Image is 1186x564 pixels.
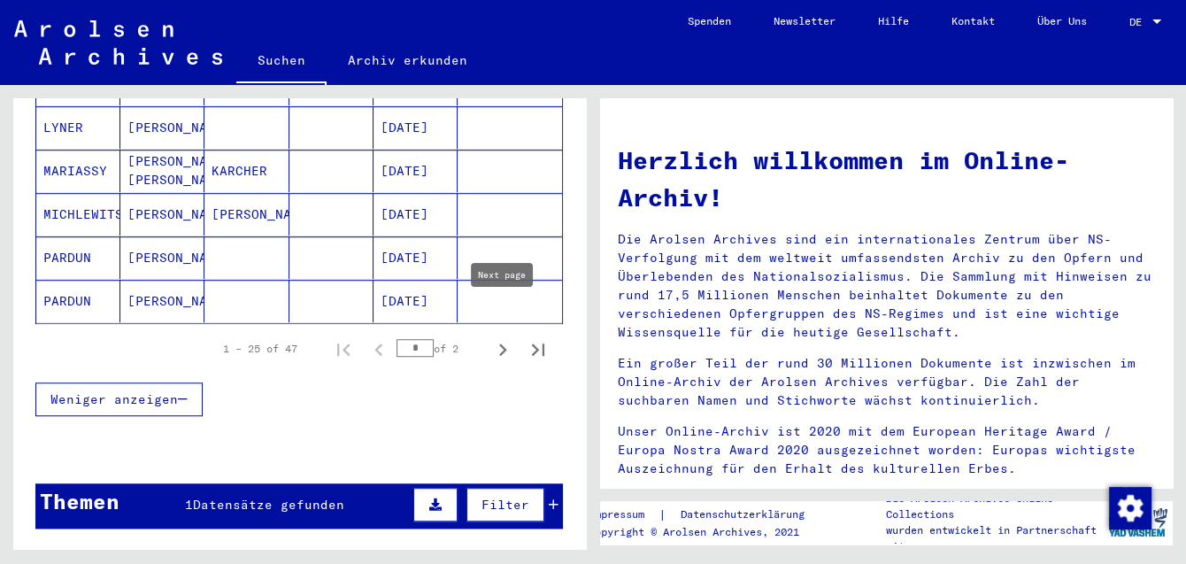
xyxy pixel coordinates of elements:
div: of 2 [397,340,485,357]
h1: Herzlich willkommen im Online-Archiv! [618,142,1155,216]
button: Filter [466,488,544,522]
mat-cell: [PERSON_NAME] [204,193,289,236]
span: Filter [481,497,529,513]
mat-cell: [PERSON_NAME] [PERSON_NAME] [120,150,204,192]
a: Archiv erkunden [327,39,489,81]
button: Previous page [361,331,397,367]
span: DE [1129,16,1149,28]
mat-cell: MARIASSY [36,150,120,192]
mat-cell: LYNER [36,106,120,149]
button: Weniger anzeigen [35,382,203,416]
img: Zustimmung ändern [1109,487,1151,529]
div: 1 – 25 of 47 [223,341,297,357]
button: Last page [520,331,556,367]
a: Datenschutzerklärung [666,506,826,524]
p: Die Arolsen Archives Online-Collections [886,491,1101,522]
button: Next page [485,331,520,367]
mat-cell: [PERSON_NAME] [120,193,204,236]
p: wurden entwickelt in Partnerschaft mit [886,522,1101,554]
mat-cell: [PERSON_NAME] [120,280,204,322]
mat-cell: [DATE] [374,280,458,322]
button: First page [326,331,361,367]
mat-cell: KARCHER [204,150,289,192]
mat-cell: [PERSON_NAME] [120,236,204,279]
mat-cell: [DATE] [374,150,458,192]
p: Ein großer Teil der rund 30 Millionen Dokumente ist inzwischen im Online-Archiv der Arolsen Archi... [618,354,1155,410]
p: Copyright © Arolsen Archives, 2021 [589,524,826,540]
a: Impressum [589,506,658,524]
span: Weniger anzeigen [50,391,178,407]
div: Themen [40,485,119,517]
div: | [589,506,826,524]
img: Arolsen_neg.svg [14,20,222,65]
mat-cell: [DATE] [374,193,458,236]
span: Datensätze gefunden [193,497,344,513]
span: 1 [185,497,193,513]
mat-cell: [PERSON_NAME] [120,106,204,149]
mat-cell: PARDUN [36,280,120,322]
a: Suchen [236,39,327,85]
p: Die Arolsen Archives sind ein internationales Zentrum über NS-Verfolgung mit dem weltweit umfasse... [618,230,1155,342]
mat-cell: PARDUN [36,236,120,279]
p: Unser Online-Archiv ist 2020 mit dem European Heritage Award / Europa Nostra Award 2020 ausgezeic... [618,422,1155,478]
mat-cell: [DATE] [374,106,458,149]
mat-cell: [DATE] [374,236,458,279]
img: yv_logo.png [1105,500,1171,545]
mat-cell: MICHLEWITSCH [36,193,120,236]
